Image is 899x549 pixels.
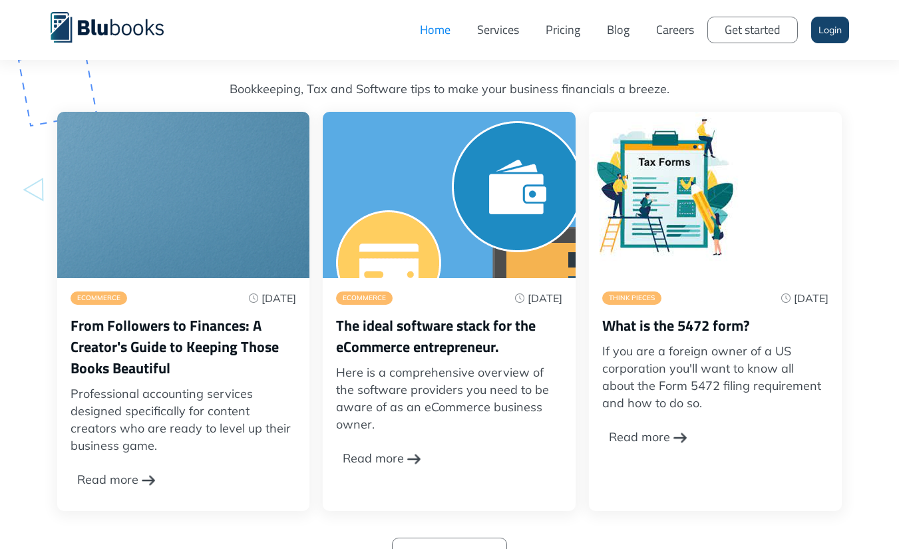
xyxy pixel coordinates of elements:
a: eCommerce [71,291,127,305]
a: Read more [602,419,687,455]
p: If you are a foreign owner of a US corporation you'll want to know all about the Form 5472 filing... [602,343,828,412]
p: Here is a comprehensive overview of the software providers you need to be aware of as an eCommerc... [336,364,562,433]
a: Read more [71,461,155,498]
div: [DATE] [262,293,296,303]
a: Careers [643,10,707,50]
a: Read more [336,440,421,476]
a: Think Pieces [602,291,661,305]
div: [DATE] [794,293,828,303]
a: Pricing [532,10,594,50]
div: [DATE] [528,293,562,303]
a: Home [407,10,464,50]
div: Read more [609,419,670,455]
h3: The ideal software stack for the eCommerce entrepreneur. [336,315,562,357]
h3: What is the 5472 form? [602,315,828,336]
a: Get started [707,17,798,43]
div: Read more [77,461,138,498]
a: Blog [594,10,643,50]
a: home [51,10,184,43]
span: Bookkeeping, Tax and Software tips to make your business financials a breeze. [51,80,849,98]
h3: From Followers to Finances: A Creator's Guide to Keeping Those Books Beautiful [71,315,297,379]
a: Login [811,17,849,43]
h2: Latest Blog & Articles [51,23,849,60]
div: Read more [343,440,404,476]
div: eCommerce [77,295,120,301]
div: eCommerce [343,295,386,301]
p: Professional accounting services designed specifically for content creators who are ready to leve... [71,385,297,455]
a: Services [464,10,532,50]
a: eCommerce [336,291,393,305]
div: Think Pieces [609,295,655,301]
